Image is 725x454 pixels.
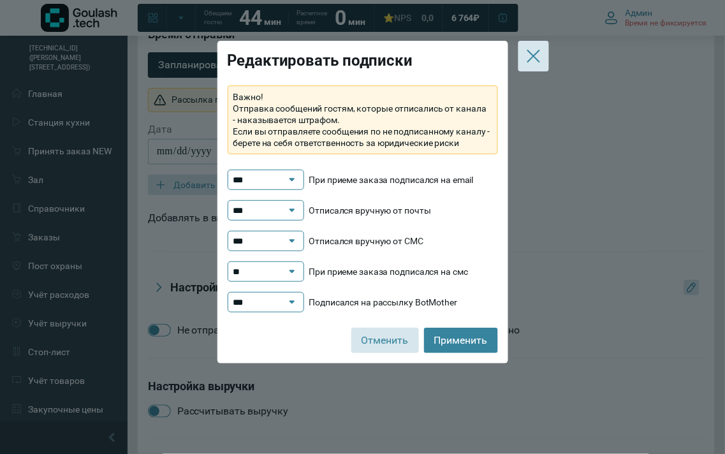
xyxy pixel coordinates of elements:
h4: Редактировать подписки [228,51,498,70]
li: При приеме заказа подписался на смс [228,261,498,282]
button: Применить [424,328,498,353]
li: Отписался вручную от СМС [228,231,498,251]
span: Отменить [362,333,409,348]
button: Отменить [351,328,419,353]
span: Важно! Отправка сообщений гостям, которые отписались от канала - наказывается штрафом. Если вы от... [233,91,492,149]
span: Применить [434,333,488,348]
li: Отписался вручную от почты [228,200,498,221]
li: Подписался на рассылку BotMother [228,292,498,312]
li: При приеме заказа подписался на email [228,170,498,190]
